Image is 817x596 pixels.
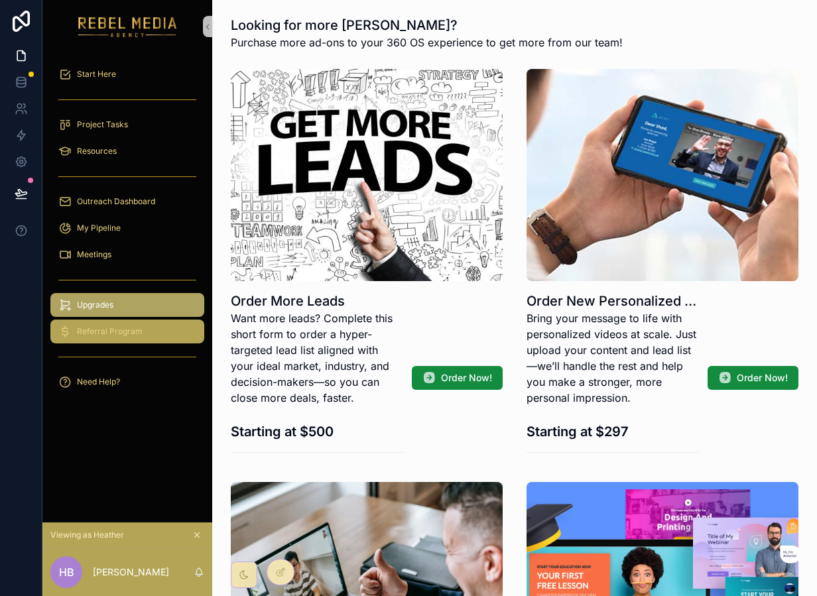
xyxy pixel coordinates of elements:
h1: Order More Leads [231,292,403,310]
div: scrollable content [42,53,212,411]
span: Outreach Dashboard [77,196,155,207]
a: My Pipeline [50,216,204,240]
a: Upgrades [50,293,204,317]
span: Viewing as Heather [50,530,124,540]
img: App logo [78,16,177,37]
p: Want more leads? Complete this short form to order a hyper-targeted lead list aligned with your i... [231,310,403,406]
p: [PERSON_NAME] [93,566,169,579]
span: HB [59,564,74,580]
span: Order Now! [441,371,492,385]
span: My Pipeline [77,223,121,233]
a: Resources [50,139,204,163]
span: Meetings [77,249,111,260]
a: Start Here [50,62,204,86]
a: Project Tasks [50,113,204,137]
a: Meetings [50,243,204,267]
span: Purchase more ad-ons to your 360 OS experience to get more from our team! [231,34,623,50]
span: Project Tasks [77,119,128,130]
span: Order Now! [737,371,788,385]
button: Order Now! [708,366,798,390]
button: Order Now! [412,366,503,390]
p: Bring your message to life with personalized videos at scale. Just upload your content and lead l... [527,310,699,406]
h1: Order New Personalized Videos [527,292,699,310]
h1: Looking for more [PERSON_NAME]? [231,16,623,34]
span: Referral Program [77,326,143,337]
a: Need Help? [50,370,204,394]
a: Referral Program [50,320,204,343]
a: Outreach Dashboard [50,190,204,213]
span: Start Here [77,69,116,80]
span: Upgrades [77,300,113,310]
span: Resources [77,146,117,156]
h3: Starting at $500 [231,422,403,442]
span: Need Help? [77,377,120,387]
h3: Starting at $297 [527,422,699,442]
